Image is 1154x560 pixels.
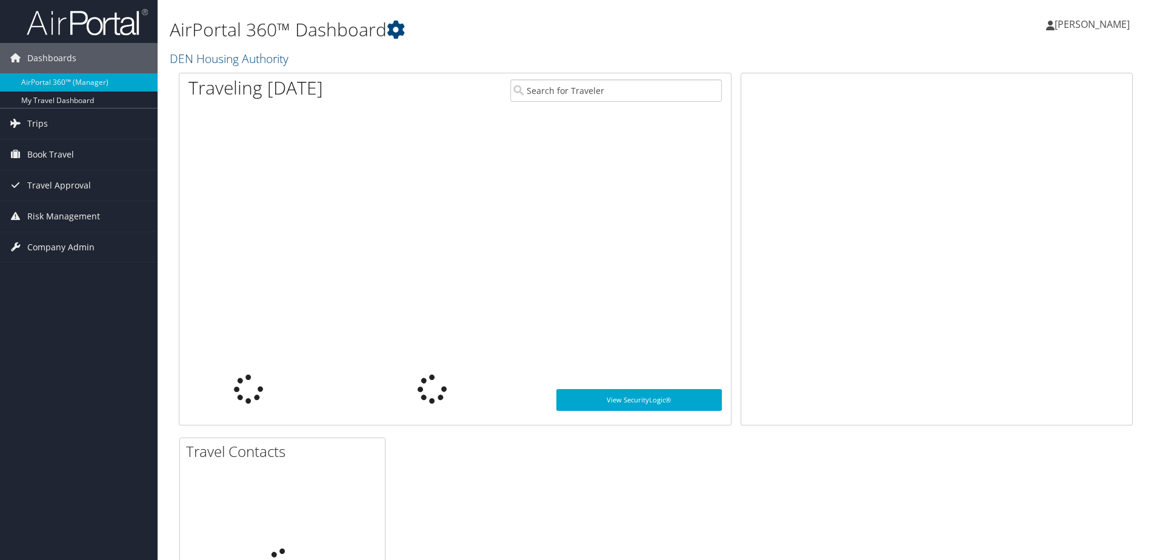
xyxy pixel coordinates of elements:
[27,170,91,201] span: Travel Approval
[27,108,48,139] span: Trips
[27,232,95,262] span: Company Admin
[510,79,722,102] input: Search for Traveler
[1055,18,1130,31] span: [PERSON_NAME]
[556,389,722,411] a: View SecurityLogic®
[27,139,74,170] span: Book Travel
[1046,6,1142,42] a: [PERSON_NAME]
[186,441,385,462] h2: Travel Contacts
[170,17,818,42] h1: AirPortal 360™ Dashboard
[27,43,76,73] span: Dashboards
[188,75,323,101] h1: Traveling [DATE]
[27,8,148,36] img: airportal-logo.png
[170,50,292,67] a: DEN Housing Authority
[27,201,100,232] span: Risk Management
